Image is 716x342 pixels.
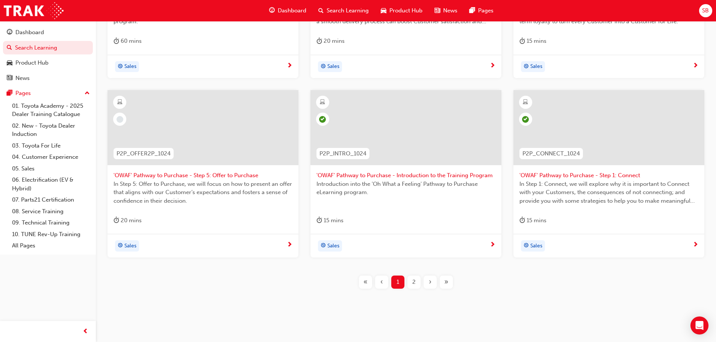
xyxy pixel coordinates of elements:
[263,3,312,18] a: guage-iconDashboard
[316,36,322,46] span: duration-icon
[519,36,546,46] div: 15 mins
[114,36,119,46] span: duration-icon
[389,6,422,15] span: Product Hub
[7,75,12,82] span: news-icon
[412,278,416,286] span: 2
[702,6,709,15] span: SB
[422,276,438,289] button: Next page
[15,89,31,98] div: Pages
[321,62,326,72] span: target-icon
[530,62,542,71] span: Sales
[9,229,93,240] a: 10. TUNE Rev-Up Training
[519,180,698,205] span: In Step 1: Connect, we will explore why it is important to Connect with your Customers, the conse...
[3,56,93,70] a: Product Hub
[117,98,123,107] span: learningResourceType_ELEARNING-icon
[363,278,368,286] span: «
[15,74,30,83] div: News
[319,149,366,158] span: P2P_INTRO_1024
[375,3,428,18] a: car-iconProduct Hub
[463,3,500,18] a: pages-iconPages
[357,276,374,289] button: First page
[3,41,93,55] a: Search Learning
[519,171,698,180] span: 'OWAF' Pathway to Purchase - Step 1: Connect
[390,276,406,289] button: Page 1
[523,98,528,107] span: learningResourceType_ELEARNING-icon
[7,60,12,66] span: car-icon
[693,63,698,69] span: next-icon
[327,62,339,71] span: Sales
[490,63,495,69] span: next-icon
[690,316,708,334] div: Open Intercom Messenger
[107,90,298,258] a: P2P_OFFER2P_1024'OWAF' Pathway to Purchase - Step 5: Offer to PurchaseIn Step 5: Offer to Purchas...
[287,63,292,69] span: next-icon
[9,240,93,252] a: All Pages
[117,149,171,158] span: P2P_OFFER2P_1024
[380,278,383,286] span: ‹
[316,180,495,197] span: Introduction into the 'Oh What a Feeling' Pathway to Purchase eLearning program.
[9,151,93,163] a: 04. Customer Experience
[519,216,546,225] div: 15 mins
[693,242,698,249] span: next-icon
[3,24,93,86] button: DashboardSearch LearningProduct HubNews
[428,3,463,18] a: news-iconNews
[522,116,529,123] span: learningRecordVerb_PASS-icon
[316,36,345,46] div: 20 mins
[114,171,292,180] span: 'OWAF' Pathway to Purchase - Step 5: Offer to Purchase
[316,216,344,225] div: 15 mins
[319,116,326,123] span: learningRecordVerb_COMPLETE-icon
[381,6,386,15] span: car-icon
[114,216,142,225] div: 20 mins
[444,278,448,286] span: »
[490,242,495,249] span: next-icon
[124,62,136,71] span: Sales
[438,276,454,289] button: Last page
[9,100,93,120] a: 01. Toyota Academy - 2025 Dealer Training Catalogue
[9,174,93,194] a: 06. Electrification (EV & Hybrid)
[9,140,93,152] a: 03. Toyota For Life
[9,206,93,217] a: 08. Service Training
[3,26,93,39] a: Dashboard
[519,36,525,46] span: duration-icon
[9,194,93,206] a: 07. Parts21 Certification
[321,241,326,251] span: target-icon
[443,6,457,15] span: News
[124,242,136,250] span: Sales
[9,163,93,175] a: 05. Sales
[699,4,712,17] button: SB
[4,2,64,19] a: Trak
[524,241,529,251] span: target-icon
[513,90,704,258] a: P2P_CONNECT_1024'OWAF' Pathway to Purchase - Step 1: ConnectIn Step 1: Connect, we will explore w...
[434,6,440,15] span: news-icon
[15,28,44,37] div: Dashboard
[327,6,369,15] span: Search Learning
[269,6,275,15] span: guage-icon
[318,6,324,15] span: search-icon
[310,90,501,258] a: P2P_INTRO_1024'OWAF' Pathway to Purchase - Introduction to the Training ProgramIntroduction into ...
[3,86,93,100] button: Pages
[406,276,422,289] button: Page 2
[429,278,431,286] span: ›
[316,216,322,225] span: duration-icon
[7,90,12,97] span: pages-icon
[327,242,339,250] span: Sales
[522,149,580,158] span: P2P_CONNECT_1024
[9,120,93,140] a: 02. New - Toyota Dealer Induction
[9,217,93,229] a: 09. Technical Training
[7,29,12,36] span: guage-icon
[397,278,399,286] span: 1
[312,3,375,18] a: search-iconSearch Learning
[519,216,525,225] span: duration-icon
[316,171,495,180] span: 'OWAF' Pathway to Purchase - Introduction to the Training Program
[530,242,542,250] span: Sales
[478,6,493,15] span: Pages
[114,180,292,205] span: In Step 5: Offer to Purchase, we will focus on how to present an offer that aligns with our Custo...
[114,36,142,46] div: 60 mins
[114,216,119,225] span: duration-icon
[3,71,93,85] a: News
[15,59,48,67] div: Product Hub
[287,242,292,249] span: next-icon
[83,327,88,336] span: prev-icon
[524,62,529,72] span: target-icon
[85,89,90,98] span: up-icon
